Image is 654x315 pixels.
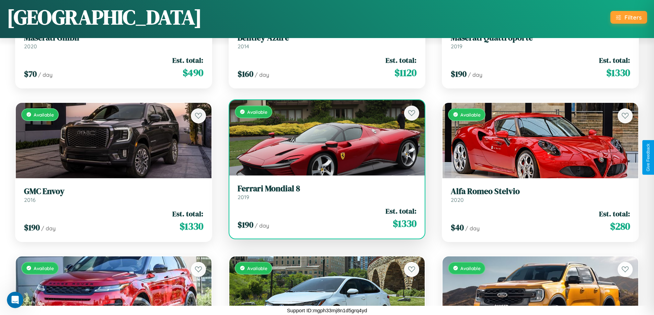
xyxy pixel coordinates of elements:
a: Maserati Quattroporte2019 [451,33,630,50]
span: $ 40 [451,222,464,233]
span: Est. total: [599,209,630,219]
span: 2020 [24,43,37,50]
span: / day [468,71,482,78]
span: Est. total: [172,209,203,219]
span: Est. total: [386,206,416,216]
span: Est. total: [599,55,630,65]
span: $ 160 [238,68,253,80]
h3: GMC Envoy [24,186,203,196]
iframe: Intercom live chat [7,292,23,308]
span: $ 1120 [394,66,416,80]
h3: Maserati Quattroporte [451,33,630,43]
h3: Alfa Romeo Stelvio [451,186,630,196]
span: $ 190 [24,222,40,233]
span: Available [247,265,267,271]
a: Maserati Ghibli2020 [24,33,203,50]
span: / day [465,225,480,232]
span: $ 1330 [180,219,203,233]
span: $ 490 [183,66,203,80]
span: Est. total: [172,55,203,65]
a: Bentley Azure2014 [238,33,417,50]
span: $ 280 [610,219,630,233]
h1: [GEOGRAPHIC_DATA] [7,3,202,31]
span: $ 1330 [393,217,416,230]
span: $ 1330 [606,66,630,80]
h3: Maserati Ghibli [24,33,203,43]
span: 2014 [238,43,249,50]
h3: Ferrari Mondial 8 [238,184,417,194]
span: 2020 [451,196,464,203]
span: Available [460,112,481,118]
a: Ferrari Mondial 82019 [238,184,417,201]
a: GMC Envoy2016 [24,186,203,203]
div: Filters [624,14,642,21]
div: Give Feedback [646,144,651,171]
button: Filters [610,11,647,24]
span: $ 190 [451,68,467,80]
h3: Bentley Azure [238,33,417,43]
span: / day [38,71,53,78]
span: 2016 [24,196,36,203]
span: / day [255,71,269,78]
span: 2019 [238,194,249,201]
span: Est. total: [386,55,416,65]
a: Alfa Romeo Stelvio2020 [451,186,630,203]
span: Available [34,112,54,118]
span: Available [247,109,267,115]
span: Available [460,265,481,271]
p: Support ID: mgph33mj8n1d5grq4yd [287,306,367,315]
span: $ 190 [238,219,253,230]
span: Available [34,265,54,271]
span: / day [255,222,269,229]
span: 2019 [451,43,462,50]
span: / day [41,225,56,232]
span: $ 70 [24,68,37,80]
